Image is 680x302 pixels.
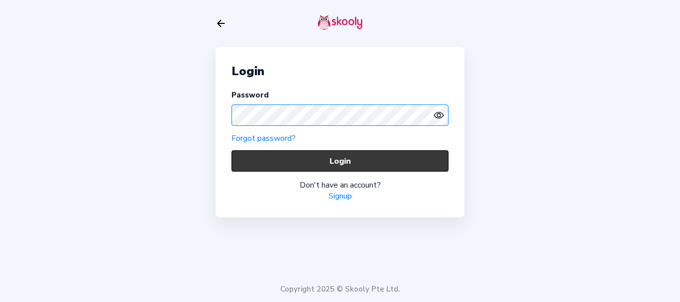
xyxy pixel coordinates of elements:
[231,63,449,79] div: Login
[216,18,227,29] button: arrow back outline
[231,90,269,100] label: Password
[329,191,352,201] a: Signup
[231,133,296,144] a: Forgot password?
[318,14,362,30] img: skooly-logo.png
[231,180,449,191] div: Don't have an account?
[434,110,449,120] button: eye outlineeye off outline
[231,150,449,172] button: Login
[434,110,444,120] ion-icon: eye outline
